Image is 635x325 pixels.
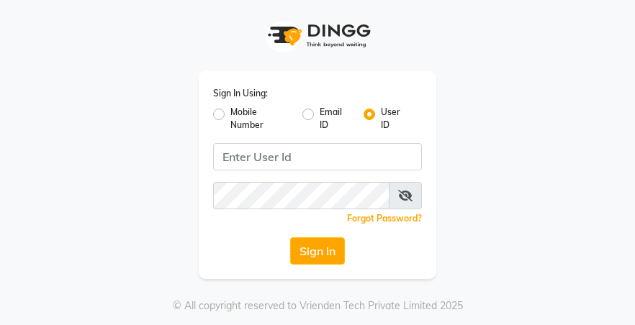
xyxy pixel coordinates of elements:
[213,143,422,170] input: Username
[230,106,291,132] label: Mobile Number
[260,14,375,57] img: logo1.svg
[347,213,422,224] a: Forgot Password?
[381,106,410,132] label: User ID
[213,182,389,209] input: Username
[290,237,345,265] button: Sign In
[320,106,352,132] label: Email ID
[213,87,268,100] label: Sign In Using:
